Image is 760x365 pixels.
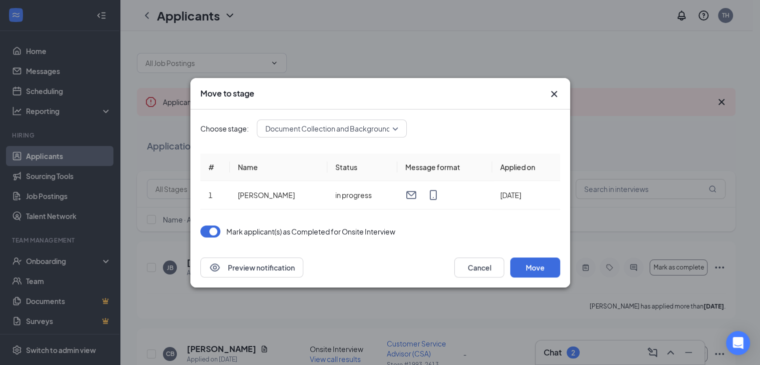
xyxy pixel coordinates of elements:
[200,257,303,277] button: EyePreview notification
[229,153,327,181] th: Name
[229,181,327,209] td: [PERSON_NAME]
[492,181,560,209] td: [DATE]
[226,226,395,236] p: Mark applicant(s) as Completed for Onsite Interview
[427,189,439,201] svg: MobileSms
[492,153,560,181] th: Applied on
[548,88,560,100] button: Close
[265,121,530,136] span: Document Collection and Background Check After Conditional Offer (next stage)
[510,257,560,277] button: Move
[200,88,254,99] h3: Move to stage
[209,261,221,273] svg: Eye
[454,257,504,277] button: Cancel
[200,153,230,181] th: #
[208,190,212,199] span: 1
[726,331,750,355] div: Open Intercom Messenger
[548,88,560,100] svg: Cross
[327,153,397,181] th: Status
[405,189,417,201] svg: Email
[397,153,492,181] th: Message format
[200,123,249,134] span: Choose stage:
[327,181,397,209] td: in progress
